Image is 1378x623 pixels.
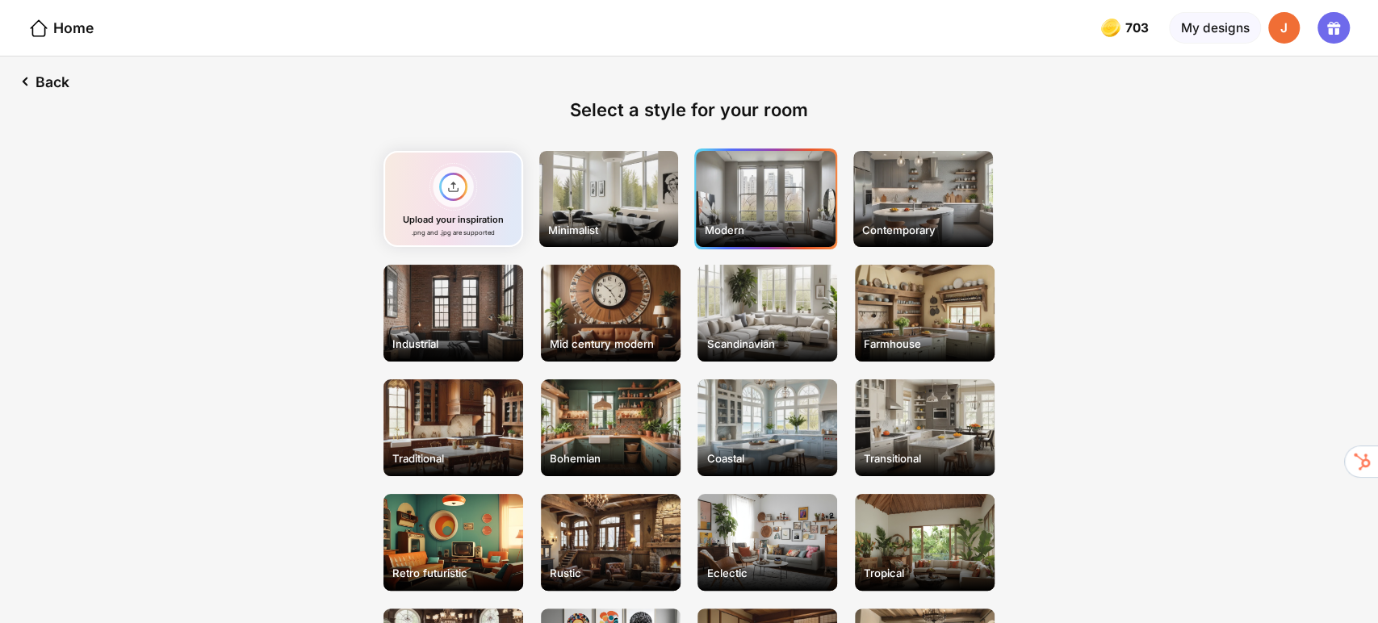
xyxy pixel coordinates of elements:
div: Select a style for your room [570,99,808,120]
div: J [1268,12,1301,44]
div: Traditional [385,445,521,473]
div: My designs [1169,12,1260,44]
div: Farmhouse [857,331,992,358]
div: Eclectic [700,559,836,587]
div: Scandinavian [700,331,836,358]
div: Contemporary [855,216,991,244]
div: Tropical [857,559,992,587]
div: Bohemian [542,445,678,473]
div: Industrial [385,331,521,358]
div: Transitional [857,445,992,473]
div: Modern [697,216,833,244]
div: Coastal [700,445,836,473]
div: Rustic [542,559,678,587]
div: Home [28,18,94,39]
span: 703 [1125,21,1152,36]
div: Minimalist [541,216,676,244]
div: Mid century modern [542,331,678,358]
div: Retro futuristic [385,559,521,587]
